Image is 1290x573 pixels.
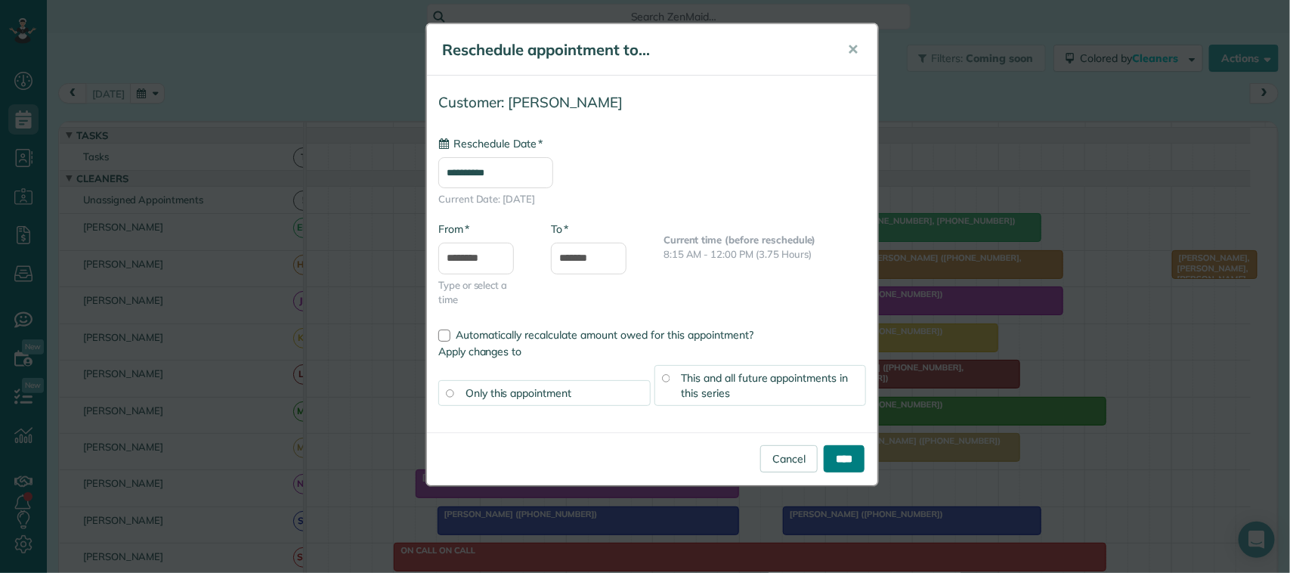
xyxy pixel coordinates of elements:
label: From [438,221,469,237]
span: Current Date: [DATE] [438,192,866,206]
span: Type or select a time [438,278,528,307]
input: This and all future appointments in this series [662,374,670,382]
label: To [551,221,568,237]
span: ✕ [847,41,858,58]
h5: Reschedule appointment to... [442,39,826,60]
span: Automatically recalculate amount owed for this appointment? [456,328,753,342]
a: Cancel [760,445,818,472]
span: This and all future appointments in this series [682,371,849,400]
span: Only this appointment [466,386,571,400]
label: Reschedule Date [438,136,543,151]
label: Apply changes to [438,344,866,359]
p: 8:15 AM - 12:00 PM (3.75 Hours) [664,247,866,262]
b: Current time (before reschedule) [664,234,816,246]
input: Only this appointment [446,389,453,397]
h4: Customer: [PERSON_NAME] [438,94,866,110]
